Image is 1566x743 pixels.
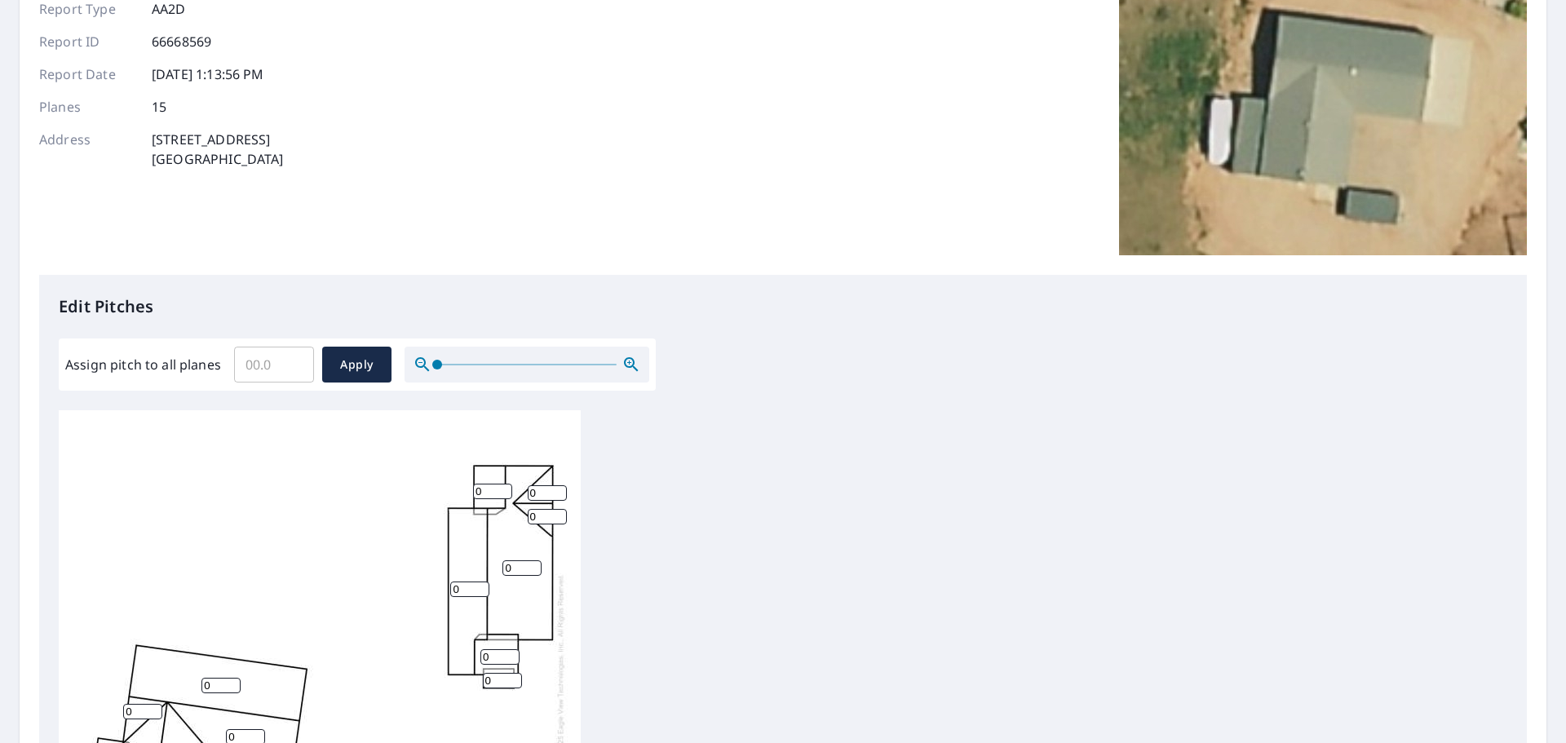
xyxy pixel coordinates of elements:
p: Edit Pitches [59,294,1507,319]
p: Address [39,130,137,169]
button: Apply [322,347,391,383]
p: Report ID [39,32,137,51]
p: 66668569 [152,32,211,51]
p: Report Date [39,64,137,84]
p: [STREET_ADDRESS] [GEOGRAPHIC_DATA] [152,130,284,169]
input: 00.0 [234,342,314,387]
p: 15 [152,97,166,117]
p: Planes [39,97,137,117]
p: [DATE] 1:13:56 PM [152,64,264,84]
span: Apply [335,355,378,375]
label: Assign pitch to all planes [65,355,221,374]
